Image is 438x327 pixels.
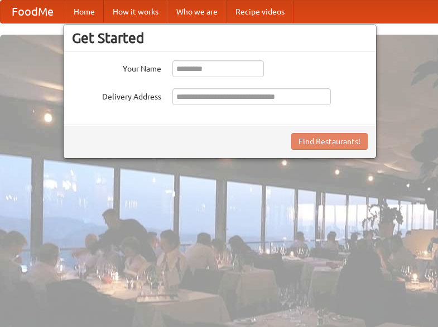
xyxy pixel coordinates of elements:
[291,133,368,150] button: Find Restaurants!
[72,60,161,74] label: Your Name
[65,1,104,23] a: Home
[1,1,65,23] a: FoodMe
[167,1,227,23] a: Who we are
[227,1,293,23] a: Recipe videos
[104,1,167,23] a: How it works
[72,88,161,102] label: Delivery Address
[72,30,368,46] h3: Get Started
